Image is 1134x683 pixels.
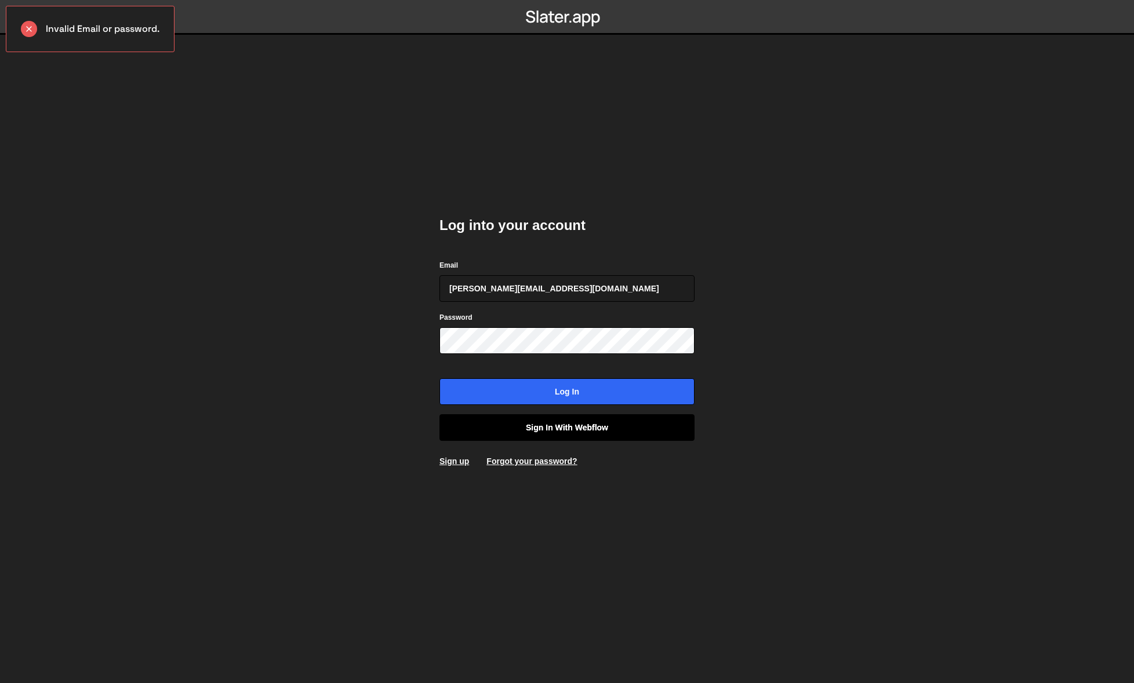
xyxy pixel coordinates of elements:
label: Email [439,260,458,271]
a: Forgot your password? [486,456,577,466]
label: Password [439,312,472,323]
h2: Log into your account [439,216,695,235]
a: Sign in with Webflow [439,414,695,441]
div: Invalid Email or password. [6,6,175,52]
a: Sign up [439,456,469,466]
input: Log in [439,378,695,405]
